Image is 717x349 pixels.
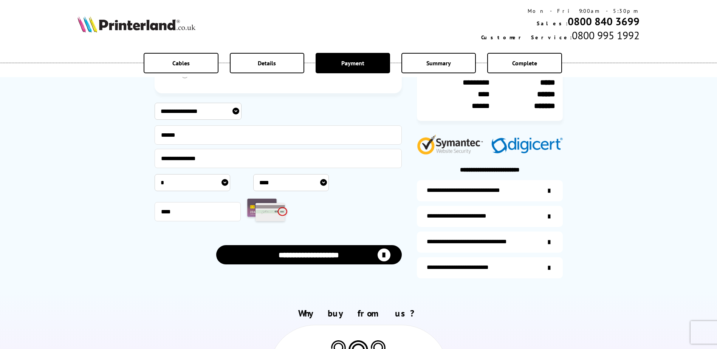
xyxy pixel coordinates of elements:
[417,257,563,278] a: secure-website
[417,180,563,201] a: additional-ink
[572,28,640,42] span: 0800 995 1992
[417,232,563,253] a: additional-cables
[481,34,572,41] span: Customer Service:
[341,59,364,67] span: Payment
[537,20,568,27] span: Sales:
[258,59,276,67] span: Details
[77,307,639,319] h2: Why buy from us?
[426,59,451,67] span: Summary
[417,206,563,227] a: items-arrive
[172,59,190,67] span: Cables
[481,8,640,14] div: Mon - Fri 9:00am - 5:30pm
[77,16,195,32] img: Printerland Logo
[512,59,537,67] span: Complete
[568,14,640,28] a: 0800 840 3699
